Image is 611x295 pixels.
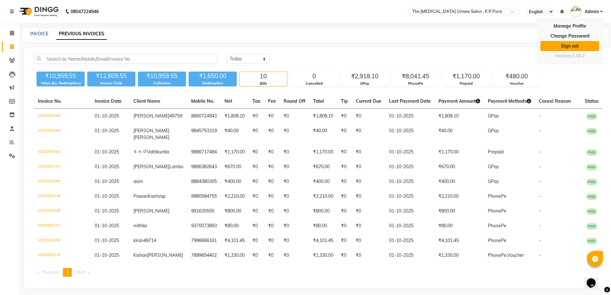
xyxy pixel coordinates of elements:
td: 01-10-2025 [385,124,435,145]
span: GPay [488,178,499,184]
span: Kashyap [148,193,165,199]
span: [PERSON_NAME] [147,252,183,258]
span: PAID [586,149,597,156]
span: ಧರಣಿ [133,149,147,155]
span: Lambo [169,164,183,169]
td: ₹670.00 [221,160,249,174]
span: Client Name [133,98,160,104]
td: 01-10-2025 [385,189,435,204]
div: Invoice Total [87,81,135,86]
span: Fee [268,98,276,104]
div: ₹2,918.10 [341,72,388,81]
td: 7899654402 [187,248,221,263]
span: PAID [586,164,597,170]
span: Current Due [356,98,381,104]
td: ₹40.00 [435,124,484,145]
span: PAID [586,113,597,120]
input: Search by Name/Mobile/Email/Invoice No [34,54,217,64]
td: ₹0 [280,248,309,263]
td: ₹0 [337,219,352,233]
span: [PERSON_NAME] [133,164,169,169]
td: ₹0 [264,145,280,160]
td: ₹0 [352,233,385,248]
td: 8660724943 [187,109,221,124]
td: 9845753319 [187,124,221,145]
div: PhonePe [392,81,439,86]
span: GPay [488,128,499,134]
td: ₹2,210.00 [309,189,337,204]
span: Pawan [133,193,148,199]
span: GPay [488,164,499,169]
td: V/2025/3140 [34,174,91,189]
td: ₹0 [249,189,264,204]
span: Payment Amount [438,98,480,104]
td: ₹80.00 [435,219,484,233]
td: ₹0 [352,145,385,160]
td: ₹80.00 [221,219,249,233]
td: ₹0 [352,160,385,174]
td: ₹0 [249,219,264,233]
td: ₹0 [280,145,309,160]
span: 01-10-2025 [95,164,119,169]
td: ₹0 [264,204,280,219]
span: - [539,208,541,214]
td: ₹670.00 [309,160,337,174]
td: ₹1,330.00 [435,248,484,263]
div: ₹1,650.00 [189,72,237,81]
span: PAID [586,179,597,185]
span: mithila [133,223,147,229]
td: ₹0 [337,248,352,263]
td: ₹1,170.00 [309,145,337,160]
td: ₹0 [352,189,385,204]
span: PhonePe, [488,252,507,258]
td: ₹670.00 [435,160,484,174]
div: Version:3.18.2 [540,51,599,61]
span: - [539,149,541,155]
span: Net [225,98,232,104]
span: 01-10-2025 [95,128,119,134]
span: Prepaid [488,149,504,155]
td: ₹0 [352,124,385,145]
td: 01-10-2025 [385,233,435,248]
td: ₹0 [352,204,385,219]
td: ₹800.00 [309,204,337,219]
span: - [539,252,541,258]
div: 10 [240,72,287,81]
td: V/2025/3136 [34,233,91,248]
td: ₹40.00 [221,124,249,145]
td: ₹0 [352,109,385,124]
b: 08047224946 [71,3,99,21]
td: 01-10-2025 [385,204,435,219]
span: Total [313,98,324,104]
div: 0 [290,72,338,81]
a: INVOICE [30,31,48,37]
td: ₹4,101.45 [309,233,337,248]
span: [PERSON_NAME] [133,134,169,140]
img: logo [16,3,60,21]
td: 01-10-2025 [385,145,435,160]
td: ₹0 [280,204,309,219]
div: ₹8,041.45 [392,72,439,81]
span: PAID [586,194,597,200]
td: ₹1,170.00 [435,145,484,160]
td: ₹400.00 [435,174,484,189]
span: asim [133,178,143,184]
div: ₹12,609.55 [87,72,135,81]
span: Round Off [284,98,305,104]
span: 01-10-2025 [95,223,119,229]
td: ₹4,101.45 [221,233,249,248]
td: ₹0 [249,145,264,160]
span: 49714 [143,238,156,243]
a: PREVIOUS INVOICES [56,28,107,40]
span: Admin [585,8,599,15]
span: - [539,238,541,243]
td: ₹2,210.00 [435,189,484,204]
td: ₹0 [280,174,309,189]
td: ₹0 [352,248,385,263]
td: ₹0 [337,174,352,189]
td: ₹1,330.00 [221,248,249,263]
span: 01-10-2025 [95,238,119,243]
td: 01-10-2025 [385,219,435,233]
td: ₹0 [264,219,280,233]
span: - [539,128,541,134]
